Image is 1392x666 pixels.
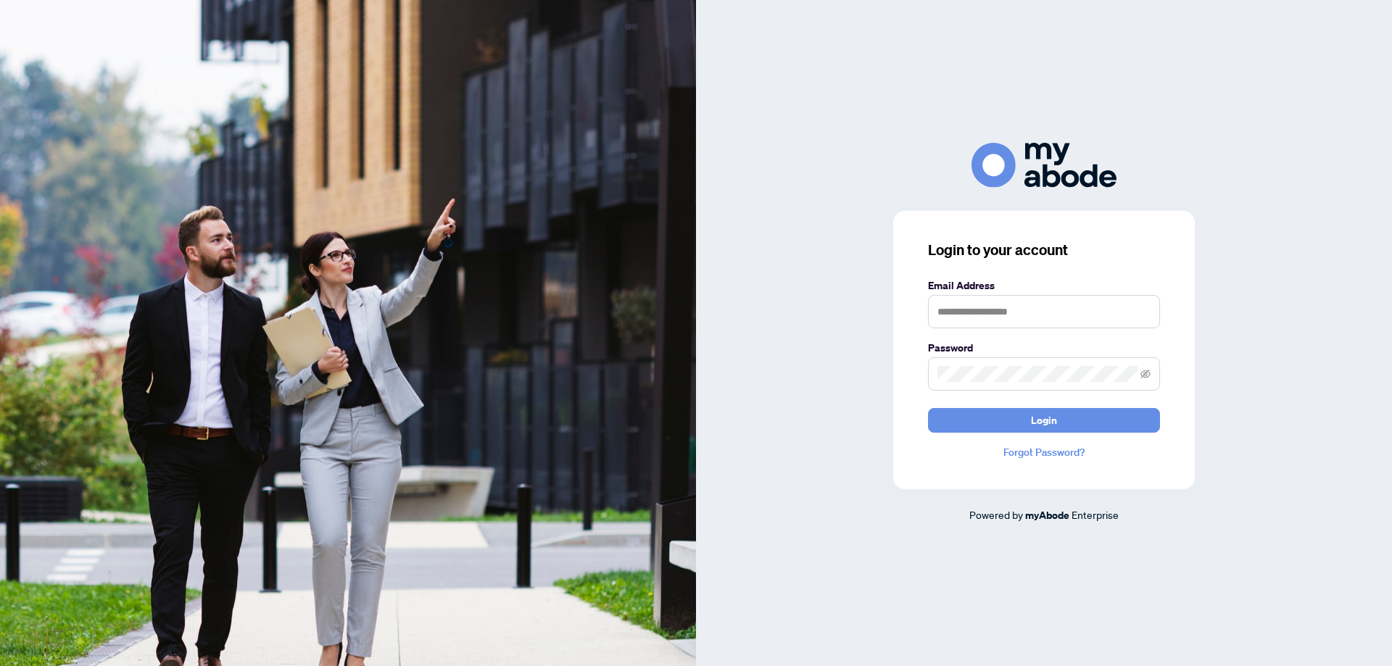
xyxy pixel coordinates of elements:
[928,240,1160,260] h3: Login to your account
[971,143,1116,187] img: ma-logo
[928,408,1160,433] button: Login
[1072,508,1119,521] span: Enterprise
[1031,409,1057,432] span: Login
[1025,507,1069,523] a: myAbode
[928,340,1160,356] label: Password
[969,508,1023,521] span: Powered by
[1140,369,1151,379] span: eye-invisible
[928,278,1160,294] label: Email Address
[928,444,1160,460] a: Forgot Password?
